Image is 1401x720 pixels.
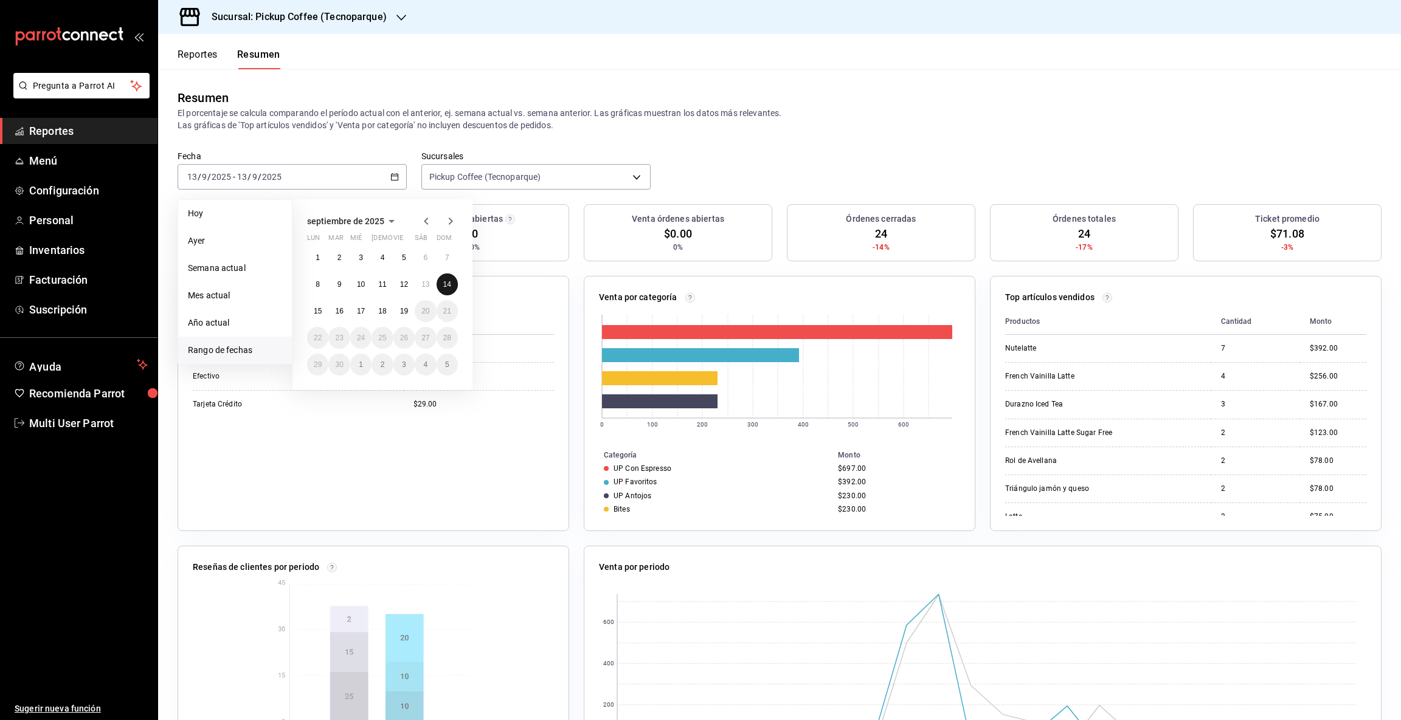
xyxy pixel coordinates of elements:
span: Inventarios [29,242,148,258]
span: Sugerir nueva función [15,702,148,715]
p: El porcentaje se calcula comparando el período actual con el anterior, ej. semana actual vs. sema... [178,107,1382,131]
div: 2 [1221,512,1290,522]
div: $75.00 [1310,512,1366,522]
abbr: 6 de septiembre de 2025 [423,253,427,262]
button: 25 de septiembre de 2025 [372,327,393,349]
div: Latte [1005,512,1127,522]
button: 1 de octubre de 2025 [350,354,372,375]
div: French Vainilla Latte [1005,371,1127,382]
abbr: 5 de octubre de 2025 [445,360,449,369]
button: 6 de septiembre de 2025 [415,247,436,269]
abbr: 15 de septiembre de 2025 [314,307,322,315]
abbr: sábado [415,234,427,247]
span: Ayuda [29,357,132,372]
p: Reseñas de clientes por periodo [193,561,319,574]
abbr: 24 de septiembre de 2025 [357,334,365,342]
div: Efectivo [193,371,314,382]
span: Hoy [188,207,282,220]
span: Reportes [29,123,148,139]
div: Bites [614,505,630,513]
span: / [247,172,251,182]
text: 200 [697,421,708,428]
div: $256.00 [1310,371,1366,382]
button: 15 de septiembre de 2025 [307,300,328,322]
button: 29 de septiembre de 2025 [307,354,328,375]
button: Reportes [178,49,218,69]
abbr: 13 de septiembre de 2025 [421,280,429,289]
span: Pickup Coffee (Tecnoparque) [429,171,541,183]
button: Pregunta a Parrot AI [13,73,150,98]
span: -14% [873,242,890,253]
button: 5 de octubre de 2025 [437,354,458,375]
span: Menú [29,153,148,169]
abbr: 7 de septiembre de 2025 [445,253,449,262]
div: $392.00 [838,478,955,486]
button: 3 de octubre de 2025 [393,354,415,375]
abbr: 11 de septiembre de 2025 [378,280,386,289]
button: 13 de septiembre de 2025 [415,273,436,295]
th: Cantidad [1211,309,1300,335]
h3: Órdenes cerradas [846,213,916,225]
div: 2 [1221,484,1290,494]
div: $78.00 [1310,484,1366,494]
div: $29.00 [413,399,554,410]
span: Ayer [188,235,282,247]
button: 1 de septiembre de 2025 [307,247,328,269]
abbr: 1 de septiembre de 2025 [316,253,320,262]
abbr: viernes [393,234,403,247]
div: UP Favoritos [614,478,657,486]
p: Top artículos vendidos [1005,291,1095,304]
text: 200 [603,702,614,708]
a: Pregunta a Parrot AI [9,88,150,101]
div: Triángulo jamón y queso [1005,484,1127,494]
button: Resumen [237,49,280,69]
div: $167.00 [1310,399,1366,410]
span: $71.08 [1270,225,1304,242]
div: UP Antojos [614,492,651,500]
abbr: jueves [372,234,443,247]
span: / [198,172,201,182]
button: 14 de septiembre de 2025 [437,273,458,295]
abbr: 1 de octubre de 2025 [359,360,363,369]
span: Recomienda Parrot [29,385,148,402]
span: - [233,172,235,182]
abbr: 16 de septiembre de 2025 [335,307,343,315]
abbr: 30 de septiembre de 2025 [335,360,343,369]
span: Facturación [29,272,148,288]
span: Rango de fechas [188,344,282,357]
input: -- [201,172,207,182]
text: 500 [848,421,859,428]
div: $230.00 [838,505,955,513]
abbr: 3 de septiembre de 2025 [359,253,363,262]
div: Resumen [178,89,229,107]
button: 8 de septiembre de 2025 [307,273,328,295]
abbr: domingo [437,234,452,247]
th: Monto [1300,309,1366,335]
h3: Ticket promedio [1255,213,1320,225]
text: 400 [798,421,809,428]
abbr: miércoles [350,234,362,247]
span: Mes actual [188,289,282,302]
div: 4 [1221,371,1290,382]
abbr: 8 de septiembre de 2025 [316,280,320,289]
text: 400 [603,660,614,667]
button: 27 de septiembre de 2025 [415,327,436,349]
abbr: 20 de septiembre de 2025 [421,307,429,315]
button: 11 de septiembre de 2025 [372,273,393,295]
abbr: lunes [307,234,320,247]
span: -3% [1281,242,1293,253]
abbr: 19 de septiembre de 2025 [400,307,408,315]
abbr: 10 de septiembre de 2025 [357,280,365,289]
div: Durazno Iced Tea [1005,399,1127,410]
span: Multi User Parrot [29,415,148,431]
abbr: martes [328,234,343,247]
span: Suscripción [29,301,148,318]
button: 28 de septiembre de 2025 [437,327,458,349]
span: Configuración [29,182,148,199]
h3: Órdenes totales [1053,213,1116,225]
span: septiembre de 2025 [307,216,384,226]
abbr: 9 de septiembre de 2025 [337,280,342,289]
abbr: 5 de septiembre de 2025 [402,253,406,262]
button: 16 de septiembre de 2025 [328,300,350,322]
span: Pregunta a Parrot AI [33,80,131,92]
